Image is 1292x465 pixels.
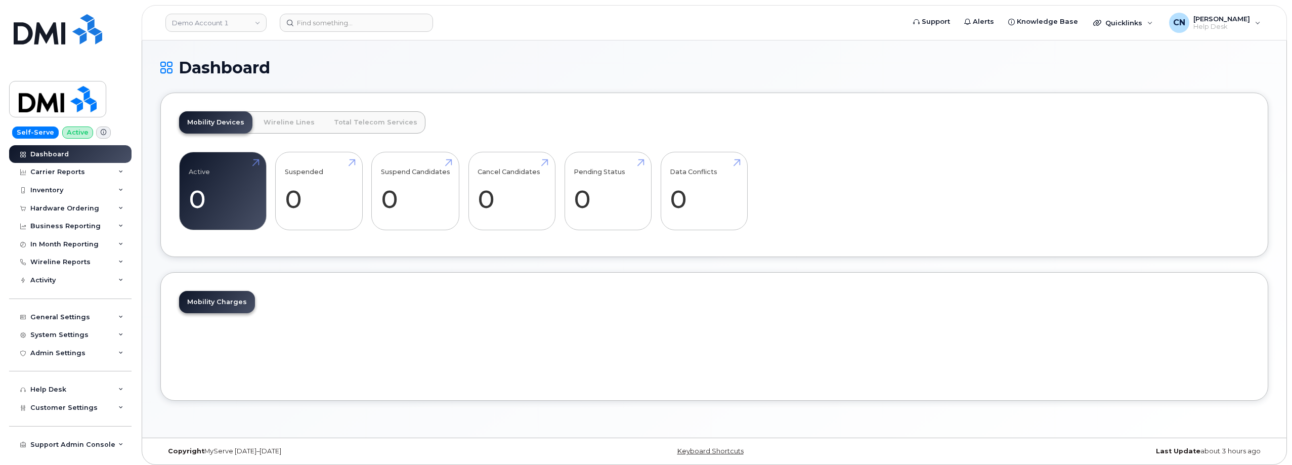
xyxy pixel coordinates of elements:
[179,111,252,134] a: Mobility Devices
[670,158,738,225] a: Data Conflicts 0
[255,111,323,134] a: Wireline Lines
[189,158,257,225] a: Active 0
[574,158,642,225] a: Pending Status 0
[179,291,255,313] a: Mobility Charges
[899,447,1268,455] div: about 3 hours ago
[160,447,530,455] div: MyServe [DATE]–[DATE]
[1156,447,1200,455] strong: Last Update
[478,158,546,225] a: Cancel Candidates 0
[285,158,353,225] a: Suspended 0
[326,111,425,134] a: Total Telecom Services
[168,447,204,455] strong: Copyright
[381,158,450,225] a: Suspend Candidates 0
[677,447,744,455] a: Keyboard Shortcuts
[160,59,1268,76] h1: Dashboard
